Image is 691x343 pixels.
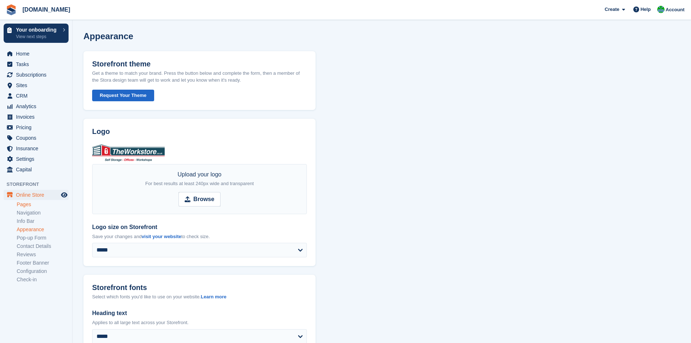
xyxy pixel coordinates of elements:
p: Get a theme to match your brand. Press the button below and complete the form, then a member of t... [92,70,307,84]
span: Home [16,49,59,59]
img: Mark Bignell [657,6,665,13]
h2: Storefront theme [92,60,151,68]
a: menu [4,49,69,59]
img: stora-icon-8386f47178a22dfd0bd8f6a31ec36ba5ce8667c1dd55bd0f319d3a0aa187defe.svg [6,4,17,15]
a: Navigation [17,209,69,216]
span: Analytics [16,101,59,111]
a: menu [4,190,69,200]
a: Info Bar [17,218,69,225]
a: Reviews [17,251,69,258]
span: Coupons [16,133,59,143]
span: Subscriptions [16,70,59,80]
a: [DOMAIN_NAME] [20,4,73,16]
a: Learn more [201,294,226,299]
a: menu [4,122,69,132]
a: Your onboarding View next steps [4,24,69,43]
span: Settings [16,154,59,164]
a: menu [4,164,69,175]
a: Preview store [60,191,69,199]
a: Pages [17,201,69,208]
span: Capital [16,164,59,175]
h2: Storefront fonts [92,283,147,292]
button: Request Your Theme [92,90,154,102]
p: View next steps [16,33,59,40]
span: Online Store [16,190,59,200]
span: Insurance [16,143,59,154]
span: Tasks [16,59,59,69]
span: Sites [16,80,59,90]
h1: Appearance [83,31,133,41]
a: menu [4,59,69,69]
a: menu [4,112,69,122]
a: Contact Details [17,243,69,250]
span: Account [666,6,684,13]
a: menu [4,70,69,80]
a: visit your website [142,234,181,239]
span: Storefront [7,181,72,188]
a: menu [4,133,69,143]
p: Applies to all large text across your Storefront. [92,319,307,326]
strong: Browse [193,195,214,204]
span: For best results at least 240px wide and transparent [145,181,254,186]
a: menu [4,91,69,101]
label: Logo size on Storefront [92,223,307,232]
span: CRM [16,91,59,101]
span: Invoices [16,112,59,122]
p: Your onboarding [16,27,59,32]
span: Pricing [16,122,59,132]
div: Select which fonts you'd like to use on your website. [92,293,307,301]
a: menu [4,143,69,154]
a: menu [4,101,69,111]
a: Pop-up Form [17,234,69,241]
h2: Logo [92,127,307,136]
img: TWS%20-%20LOGO-1000.png [92,144,165,162]
a: Footer Banner [17,260,69,266]
span: Create [605,6,619,13]
span: Help [641,6,651,13]
div: Upload your logo [145,170,254,188]
a: Check-in [17,276,69,283]
p: Save your changes and to check size. [92,233,307,240]
a: menu [4,80,69,90]
a: Configuration [17,268,69,275]
label: Heading text [92,309,307,318]
a: Appearance [17,226,69,233]
input: Browse [178,192,221,207]
a: menu [4,154,69,164]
